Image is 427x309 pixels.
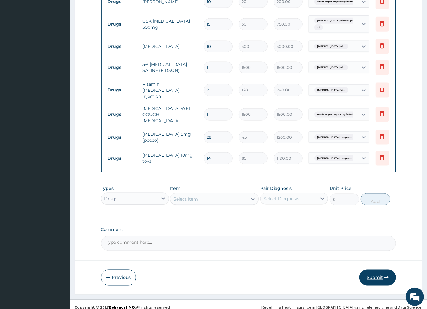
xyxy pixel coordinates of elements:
label: Comment [101,227,396,233]
span: [MEDICAL_DATA] wi... [314,87,348,93]
div: Select Item [173,196,198,202]
span: [MEDICAL_DATA] wi... [314,65,348,71]
td: Drugs [105,109,140,120]
td: Vitamin [MEDICAL_DATA] injection [140,78,201,102]
label: Types [101,186,114,191]
button: Add [361,193,390,205]
td: Drugs [105,62,140,73]
td: Drugs [105,19,140,30]
label: Item [170,185,180,191]
textarea: Type your message and hit 'Enter' [3,166,116,188]
img: d_794563401_company_1708531726252_794563401 [11,30,25,46]
label: Unit Price [330,185,352,191]
td: [MEDICAL_DATA] [140,40,201,52]
div: Minimize live chat window [100,3,114,18]
td: Drugs [105,41,140,52]
div: Chat with us now [32,34,102,42]
div: Select Diagnosis [264,196,299,202]
td: [MEDICAL_DATA] 5mg (pocco) [140,128,201,146]
td: [MEDICAL_DATA] 10mg teva [140,149,201,167]
td: Drugs [105,84,140,96]
span: Acute upper respiratory infect... [314,112,359,118]
button: Submit [359,270,396,286]
span: + 1 [314,24,323,30]
td: Drugs [105,132,140,143]
span: We're online! [35,77,84,138]
span: [MEDICAL_DATA] wi... [314,44,348,50]
span: [MEDICAL_DATA], unspec... [314,155,355,162]
div: Drugs [104,196,118,202]
button: Previous [101,270,136,286]
td: 5% [MEDICAL_DATA] SALINE (FIDSON) [140,58,201,76]
td: [MEDICAL_DATA] WET COUGH [MEDICAL_DATA] [140,102,201,127]
label: Pair Diagnosis [260,185,292,191]
td: Drugs [105,153,140,164]
span: [MEDICAL_DATA], unspec... [314,134,355,140]
span: [MEDICAL_DATA] without [MEDICAL_DATA] [314,18,376,24]
td: GSK [MEDICAL_DATA] 500mg [140,15,201,33]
